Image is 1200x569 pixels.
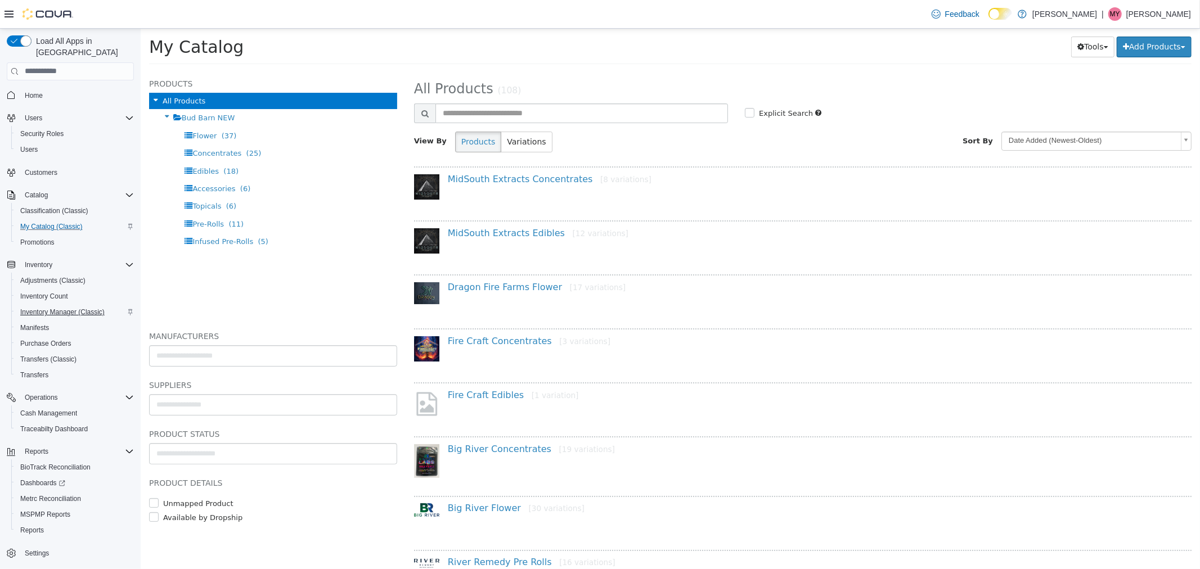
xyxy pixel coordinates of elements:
span: Bud Barn NEW [41,85,95,93]
small: [12 variations] [432,200,488,209]
input: Dark Mode [988,8,1012,20]
button: Products [314,103,361,124]
span: Settings [20,546,134,560]
a: Manifests [16,321,53,335]
a: Cash Management [16,407,82,420]
span: Transfers [16,368,134,382]
span: (18) [83,138,98,147]
span: Catalog [20,188,134,202]
span: Cash Management [16,407,134,420]
span: Transfers (Classic) [16,353,134,366]
img: missing-image.png [273,362,299,389]
span: My Catalog (Classic) [20,222,83,231]
a: Dashboards [16,476,70,490]
span: Users [20,145,38,154]
span: Reports [16,523,134,537]
a: Big River Concentrates[19 variations] [307,415,474,426]
span: Purchase Orders [20,339,71,348]
span: MSPMP Reports [20,510,70,519]
button: Home [2,87,138,103]
label: Unmapped Product [20,469,93,481]
a: Classification (Classic) [16,204,93,218]
span: Pre-Rolls [52,191,83,200]
p: [PERSON_NAME] [1032,7,1097,21]
span: Classification (Classic) [20,206,88,215]
button: Users [11,142,138,157]
button: Settings [2,545,138,561]
a: MidSouth Extracts Edibles[12 variations] [307,199,488,210]
a: Fire Craft Concentrates[3 variations] [307,307,470,318]
button: MSPMP Reports [11,507,138,522]
span: Accessories [52,156,95,164]
p: [PERSON_NAME] [1126,7,1191,21]
button: Inventory Count [11,288,138,304]
button: Purchase Orders [11,336,138,351]
span: Cash Management [20,409,77,418]
button: Reports [2,444,138,459]
span: Edibles [52,138,78,147]
span: Home [25,91,43,100]
a: Users [16,143,42,156]
span: Classification (Classic) [16,204,134,218]
span: Manifests [20,323,49,332]
img: 150 [273,530,299,539]
span: All Products [22,68,65,76]
span: Promotions [20,238,55,247]
a: MSPMP Reports [16,508,75,521]
button: Operations [2,390,138,405]
span: Inventory Count [16,290,134,303]
a: Fire Craft Edibles[1 variation] [307,361,438,372]
span: (25) [106,120,121,129]
span: Purchase Orders [16,337,134,350]
span: Inventory [25,260,52,269]
span: Metrc Reconciliation [20,494,81,503]
button: My Catalog (Classic) [11,219,138,234]
span: Sort By [822,108,852,116]
h5: Suppliers [8,350,257,363]
button: Operations [20,391,62,404]
a: Settings [20,547,53,560]
small: [16 variations] [419,529,474,538]
button: Users [2,110,138,126]
span: Home [20,88,134,102]
span: Reports [20,526,44,535]
span: Topicals [52,173,80,182]
button: Customers [2,164,138,180]
span: Catalog [25,191,48,200]
button: Inventory [20,258,57,272]
button: Promotions [11,234,138,250]
button: Variations [360,103,411,124]
span: Inventory Count [20,292,68,301]
a: Reports [16,523,48,537]
span: Settings [25,549,49,558]
span: Traceabilty Dashboard [20,425,88,433]
p: | [1102,7,1104,21]
span: Traceabilty Dashboard [16,422,134,436]
small: [17 variations] [429,254,485,263]
span: (6) [100,156,110,164]
span: BioTrack Reconciliation [20,463,91,472]
span: Reports [20,445,134,458]
button: BioTrack Reconciliation [11,459,138,475]
span: BioTrack Reconciliation [16,460,134,474]
span: Adjustments (Classic) [16,274,134,287]
img: 150 [273,416,299,449]
button: Transfers (Classic) [11,351,138,367]
h5: Manufacturers [8,301,257,314]
button: Traceabilty Dashboard [11,421,138,437]
h5: Products [8,48,257,62]
small: [1 variation] [391,362,438,371]
a: Big River Flower[30 variations] [307,474,444,485]
span: Users [20,111,134,125]
a: Security Roles [16,127,68,141]
a: Customers [20,166,62,179]
span: Manifests [16,321,134,335]
span: MY [1110,7,1120,21]
span: Load All Apps in [GEOGRAPHIC_DATA] [32,35,134,58]
button: Classification (Classic) [11,203,138,219]
span: (37) [81,103,96,111]
a: Purchase Orders [16,337,76,350]
span: All Products [273,52,353,68]
button: Transfers [11,367,138,383]
a: Inventory Manager (Classic) [16,305,109,319]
